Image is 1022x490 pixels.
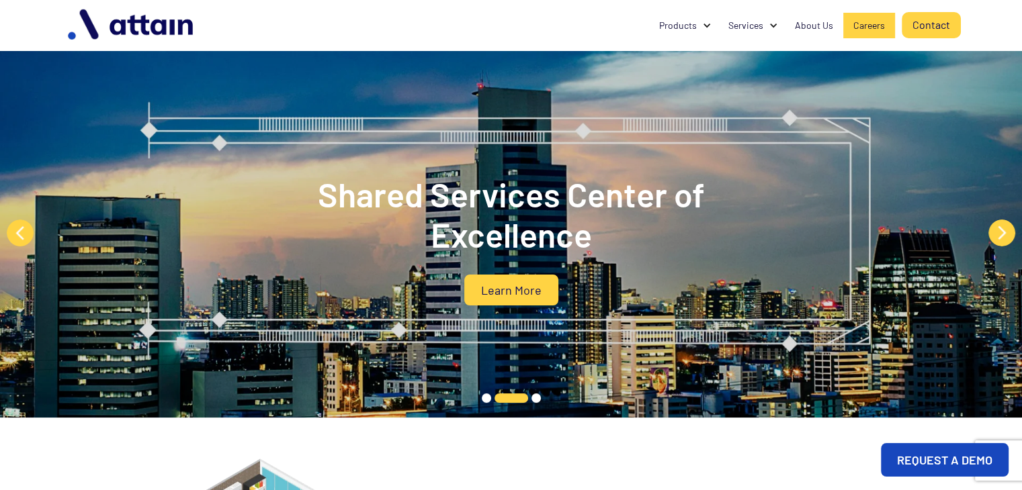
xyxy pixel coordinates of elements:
[881,443,1009,477] a: REQUEST A DEMO
[718,13,785,38] div: Services
[7,219,34,246] button: Previous
[785,13,843,38] a: About Us
[902,12,961,38] a: Contact
[243,174,780,254] h2: Shared Services Center of Excellence
[482,393,491,403] button: 1 of 3
[988,219,1015,246] button: Next
[728,19,763,32] div: Services
[61,4,202,46] img: logo
[795,19,833,32] div: About Us
[843,13,895,38] a: Careers
[853,19,885,32] div: Careers
[464,275,558,305] a: Learn More
[649,13,718,38] div: Products
[659,19,697,32] div: Products
[531,393,541,403] button: 3 of 3
[495,393,528,403] button: 2 of 3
